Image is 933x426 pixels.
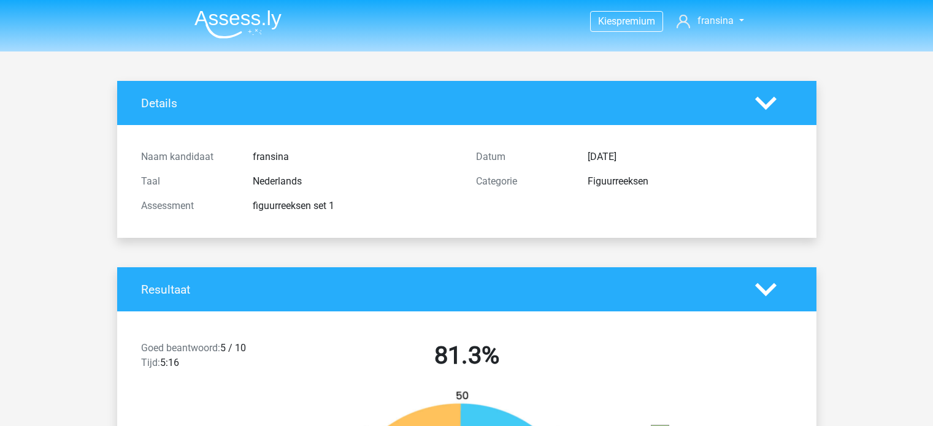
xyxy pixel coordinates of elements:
div: Naam kandidaat [132,150,244,164]
div: [DATE] [578,150,802,164]
span: Goed beantwoord: [141,342,220,354]
div: fransina [244,150,467,164]
span: Tijd: [141,357,160,368]
h4: Resultaat [141,283,737,297]
div: 5 / 10 5:16 [132,341,299,375]
div: Taal [132,174,244,189]
div: figuurreeksen set 1 [244,199,467,213]
span: Kies [598,15,616,27]
a: fransina [672,13,748,28]
img: Assessly [194,10,282,39]
h2: 81.3% [309,341,625,370]
div: Categorie [467,174,578,189]
h4: Details [141,96,737,110]
span: premium [616,15,655,27]
span: fransina [697,15,734,26]
div: Nederlands [244,174,467,189]
div: Assessment [132,199,244,213]
div: Datum [467,150,578,164]
div: Figuurreeksen [578,174,802,189]
a: Kiespremium [591,13,662,29]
